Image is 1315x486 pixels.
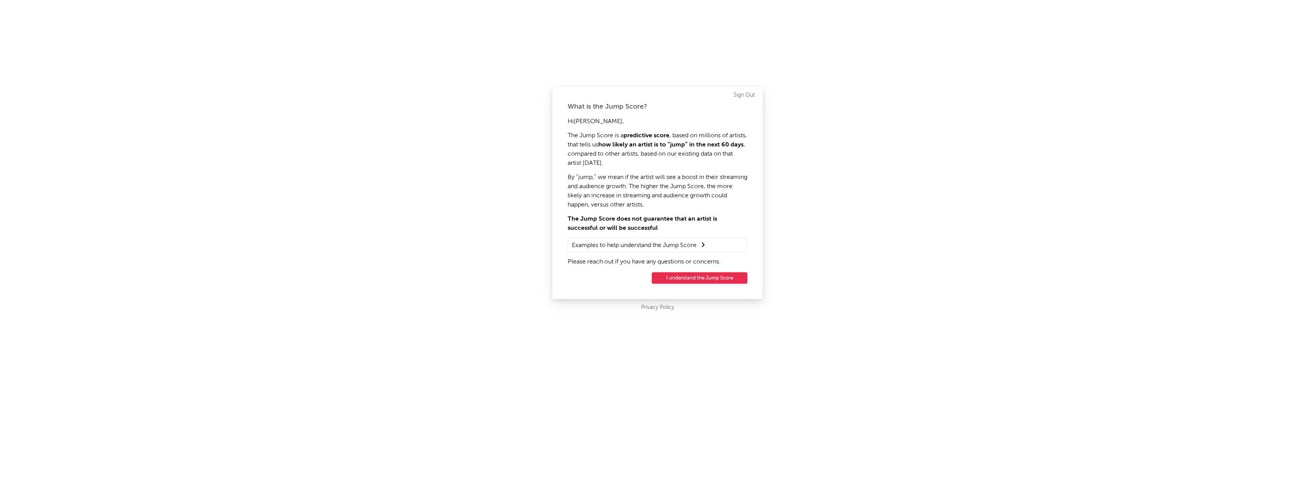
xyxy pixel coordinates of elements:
button: I understand the Jump Score [652,272,747,284]
div: What is the Jump Score? [568,102,747,111]
a: Privacy Policy [641,303,674,312]
p: By “jump,” we mean if the artist will see a boost in their streaming and audience growth. The hig... [568,173,747,210]
summary: Examples to help understand the Jump Score [572,240,743,250]
strong: The Jump Score does not guarantee that an artist is successful or will be successful [568,216,717,231]
p: Please reach out if you have any questions or concerns. [568,257,747,267]
p: Hi [PERSON_NAME] , [568,117,747,126]
a: Sign Out [734,91,755,100]
strong: how likely an artist is to “jump” in the next 60 days [598,142,744,148]
strong: predictive score [623,133,669,139]
p: The Jump Score is a , based on millions of artists, that tells us , compared to other artists, ba... [568,131,747,168]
